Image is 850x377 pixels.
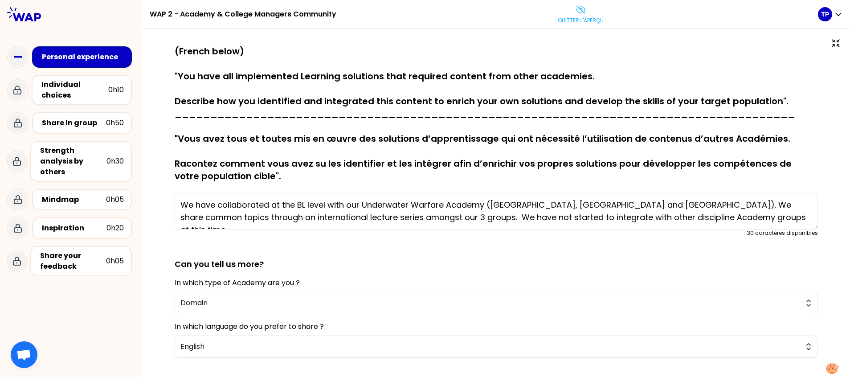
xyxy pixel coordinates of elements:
[175,321,324,332] label: In which language do you prefer to share ?
[180,341,800,352] span: English
[40,250,106,272] div: Share your feedback
[558,17,604,24] p: Quitter l'aperçu
[175,336,818,358] button: English
[106,256,124,266] div: 0h05
[42,118,106,128] div: Share in group
[106,194,124,205] div: 0h05
[180,298,800,308] span: Domain
[42,223,106,234] div: Inspiration
[108,85,124,95] div: 0h10
[106,156,124,167] div: 0h30
[175,244,818,270] h2: Can you tell us more?
[106,118,124,128] div: 0h50
[747,229,818,237] div: 30 caractères disponibles
[175,278,300,288] label: In which type of Academy are you ?
[42,194,106,205] div: Mindmap
[11,341,37,368] div: Ouvrir le chat
[106,223,124,234] div: 0h20
[175,45,818,182] p: (French below) "You have all implemented Learning solutions that required content from other acad...
[42,52,124,62] div: Personal experience
[175,193,818,229] textarea: We have collaborated at the BL level with our Underwater Warfare Academy ([GEOGRAPHIC_DATA], [GEO...
[554,1,607,28] button: Quitter l'aperçu
[821,10,829,19] p: TP
[818,7,843,21] button: TP
[40,145,106,177] div: Strength analysis by others
[175,292,818,314] button: Domain
[41,79,108,101] div: Individual choices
